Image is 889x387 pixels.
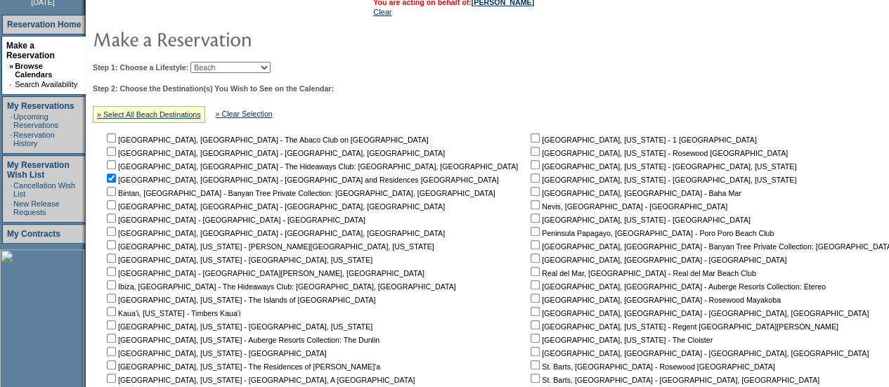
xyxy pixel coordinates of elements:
nobr: Kaua'i, [US_STATE] - Timbers Kaua'i [104,309,240,317]
nobr: [GEOGRAPHIC_DATA] - [GEOGRAPHIC_DATA] - [GEOGRAPHIC_DATA] [104,216,365,224]
nobr: [GEOGRAPHIC_DATA], [US_STATE] - [GEOGRAPHIC_DATA] [528,216,751,224]
b: » [9,62,13,70]
nobr: [GEOGRAPHIC_DATA], [GEOGRAPHIC_DATA] - [GEOGRAPHIC_DATA] and Residences [GEOGRAPHIC_DATA] [104,176,498,184]
a: New Release Requests [13,199,59,216]
a: Reservation History [13,131,55,147]
a: Make a Reservation [6,41,55,60]
td: · [10,131,12,147]
nobr: [GEOGRAPHIC_DATA] - [GEOGRAPHIC_DATA][PERSON_NAME], [GEOGRAPHIC_DATA] [104,269,424,277]
a: My Contracts [7,229,60,239]
nobr: [GEOGRAPHIC_DATA], [GEOGRAPHIC_DATA] - [GEOGRAPHIC_DATA], [GEOGRAPHIC_DATA] [528,349,869,358]
a: Browse Calendars [15,62,52,79]
nobr: [GEOGRAPHIC_DATA], [US_STATE] - Rosewood [GEOGRAPHIC_DATA] [528,149,788,157]
nobr: [GEOGRAPHIC_DATA], [US_STATE] - Regent [GEOGRAPHIC_DATA][PERSON_NAME] [528,322,838,331]
nobr: [GEOGRAPHIC_DATA], [GEOGRAPHIC_DATA] - [GEOGRAPHIC_DATA] [528,256,786,264]
td: · [10,199,12,216]
nobr: [GEOGRAPHIC_DATA], [US_STATE] - [PERSON_NAME][GEOGRAPHIC_DATA], [US_STATE] [104,242,434,251]
a: Clear [373,8,391,16]
nobr: [GEOGRAPHIC_DATA], [US_STATE] - [GEOGRAPHIC_DATA] [104,349,327,358]
b: Step 2: Choose the Destination(s) You Wish to See on the Calendar: [93,84,334,93]
nobr: [GEOGRAPHIC_DATA], [GEOGRAPHIC_DATA] - The Hideaways Club: [GEOGRAPHIC_DATA], [GEOGRAPHIC_DATA] [104,162,518,171]
a: My Reservation Wish List [7,160,70,180]
nobr: [GEOGRAPHIC_DATA], [GEOGRAPHIC_DATA] - [GEOGRAPHIC_DATA], [GEOGRAPHIC_DATA] [104,202,445,211]
nobr: [GEOGRAPHIC_DATA], [GEOGRAPHIC_DATA] - [GEOGRAPHIC_DATA], [GEOGRAPHIC_DATA] [528,309,869,317]
nobr: [GEOGRAPHIC_DATA], [US_STATE] - [GEOGRAPHIC_DATA], A [GEOGRAPHIC_DATA] [104,376,415,384]
img: pgTtlMakeReservation.gif [93,25,374,53]
nobr: [GEOGRAPHIC_DATA], [GEOGRAPHIC_DATA] - Rosewood Mayakoba [528,296,781,304]
a: » Select All Beach Destinations [97,110,201,119]
nobr: [GEOGRAPHIC_DATA], [GEOGRAPHIC_DATA] - Auberge Resorts Collection: Etereo [528,282,826,291]
nobr: [GEOGRAPHIC_DATA], [US_STATE] - The Residences of [PERSON_NAME]'a [104,362,380,371]
nobr: [GEOGRAPHIC_DATA], [US_STATE] - Auberge Resorts Collection: The Dunlin [104,336,379,344]
nobr: [GEOGRAPHIC_DATA], [US_STATE] - [GEOGRAPHIC_DATA], [US_STATE] [104,322,372,331]
a: Cancellation Wish List [13,181,75,198]
nobr: Real del Mar, [GEOGRAPHIC_DATA] - Real del Mar Beach Club [528,269,756,277]
nobr: [GEOGRAPHIC_DATA], [US_STATE] - The Islands of [GEOGRAPHIC_DATA] [104,296,375,304]
nobr: Ibiza, [GEOGRAPHIC_DATA] - The Hideaways Club: [GEOGRAPHIC_DATA], [GEOGRAPHIC_DATA] [104,282,456,291]
nobr: [GEOGRAPHIC_DATA], [GEOGRAPHIC_DATA] - The Abaco Club on [GEOGRAPHIC_DATA] [104,136,429,144]
nobr: [GEOGRAPHIC_DATA], [GEOGRAPHIC_DATA] - Baha Mar [528,189,741,197]
nobr: [GEOGRAPHIC_DATA], [GEOGRAPHIC_DATA] - [GEOGRAPHIC_DATA], [GEOGRAPHIC_DATA] [104,149,445,157]
a: Upcoming Reservations [13,112,58,129]
td: · [10,112,12,129]
nobr: Bintan, [GEOGRAPHIC_DATA] - Banyan Tree Private Collection: [GEOGRAPHIC_DATA], [GEOGRAPHIC_DATA] [104,189,495,197]
a: Search Availability [15,80,77,88]
td: · [9,80,13,88]
nobr: Nevis, [GEOGRAPHIC_DATA] - [GEOGRAPHIC_DATA] [528,202,727,211]
b: Step 1: Choose a Lifestyle: [93,63,188,72]
nobr: [GEOGRAPHIC_DATA], [US_STATE] - The Cloister [528,336,713,344]
a: My Reservations [7,101,74,111]
a: » Clear Selection [216,110,273,118]
nobr: [GEOGRAPHIC_DATA], [US_STATE] - [GEOGRAPHIC_DATA], [US_STATE] [104,256,372,264]
td: · [10,181,12,198]
nobr: St. Barts, [GEOGRAPHIC_DATA] - Rosewood [GEOGRAPHIC_DATA] [528,362,774,371]
nobr: [GEOGRAPHIC_DATA], [GEOGRAPHIC_DATA] - [GEOGRAPHIC_DATA], [GEOGRAPHIC_DATA] [104,229,445,237]
nobr: Peninsula Papagayo, [GEOGRAPHIC_DATA] - Poro Poro Beach Club [528,229,774,237]
a: Reservation Home [7,20,81,29]
nobr: [GEOGRAPHIC_DATA], [US_STATE] - 1 [GEOGRAPHIC_DATA] [528,136,757,144]
nobr: [GEOGRAPHIC_DATA], [US_STATE] - [GEOGRAPHIC_DATA], [US_STATE] [528,176,796,184]
nobr: [GEOGRAPHIC_DATA], [US_STATE] - [GEOGRAPHIC_DATA], [US_STATE] [528,162,796,171]
nobr: St. Barts, [GEOGRAPHIC_DATA] - [GEOGRAPHIC_DATA], [GEOGRAPHIC_DATA] [528,376,819,384]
